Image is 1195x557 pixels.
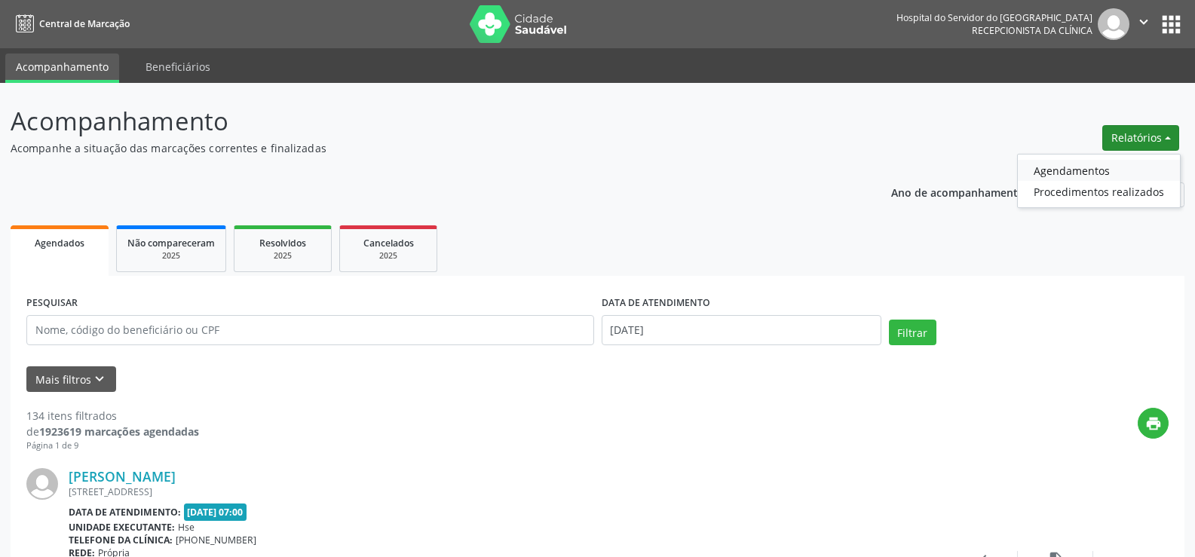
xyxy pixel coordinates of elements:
img: img [26,468,58,500]
button:  [1129,8,1158,40]
label: DATA DE ATENDIMENTO [602,292,710,315]
div: de [26,424,199,439]
a: Acompanhamento [5,54,119,83]
div: Página 1 de 9 [26,439,199,452]
span: Recepcionista da clínica [972,24,1092,37]
p: Acompanhe a situação das marcações correntes e finalizadas [11,140,832,156]
p: Acompanhamento [11,103,832,140]
span: [PHONE_NUMBER] [176,534,256,546]
span: Hse [178,521,195,534]
a: Central de Marcação [11,11,130,36]
i: keyboard_arrow_down [91,371,108,387]
p: Ano de acompanhamento [891,182,1025,201]
a: Agendamentos [1018,160,1180,181]
b: Unidade executante: [69,521,175,534]
strong: 1923619 marcações agendadas [39,424,199,439]
span: Resolvidos [259,237,306,249]
span: [DATE] 07:00 [184,503,247,521]
input: Selecione um intervalo [602,315,881,345]
b: Telefone da clínica: [69,534,173,546]
button: Mais filtroskeyboard_arrow_down [26,366,116,393]
a: Procedimentos realizados [1018,181,1180,202]
b: Data de atendimento: [69,506,181,519]
span: Agendados [35,237,84,249]
input: Nome, código do beneficiário ou CPF [26,315,594,345]
div: 2025 [127,250,215,262]
div: Hospital do Servidor do [GEOGRAPHIC_DATA] [896,11,1092,24]
div: [STREET_ADDRESS] [69,485,942,498]
span: Não compareceram [127,237,215,249]
button: print [1138,408,1169,439]
a: Beneficiários [135,54,221,80]
a: [PERSON_NAME] [69,468,176,485]
span: Cancelados [363,237,414,249]
span: Central de Marcação [39,17,130,30]
i: print [1145,415,1162,432]
div: 2025 [351,250,426,262]
button: apps [1158,11,1184,38]
i:  [1135,14,1152,30]
button: Filtrar [889,320,936,345]
ul: Relatórios [1017,154,1181,208]
label: PESQUISAR [26,292,78,315]
button: Relatórios [1102,125,1179,151]
img: img [1098,8,1129,40]
div: 134 itens filtrados [26,408,199,424]
div: 2025 [245,250,320,262]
